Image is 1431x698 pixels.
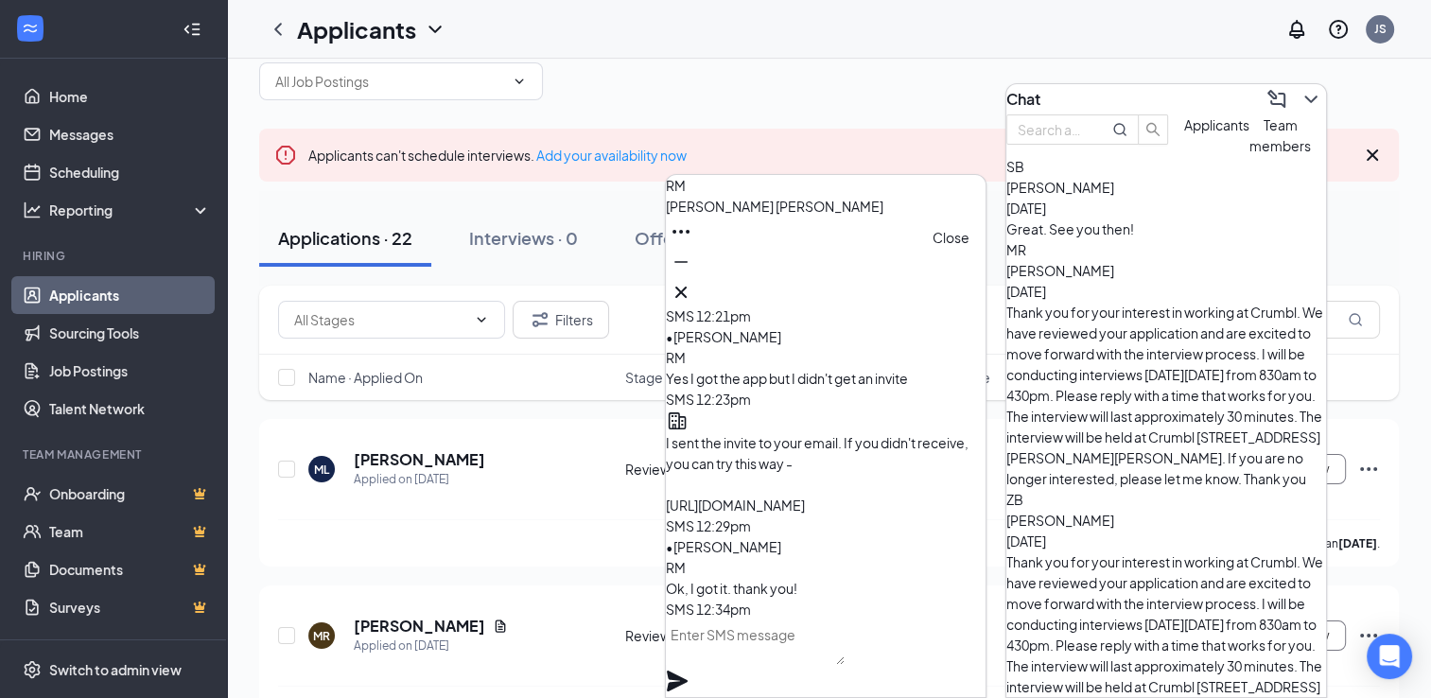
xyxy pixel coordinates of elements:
div: RM [666,347,986,368]
span: Applicants can't schedule interviews. [308,147,687,164]
a: Talent Network [49,390,211,428]
svg: Company [666,410,689,432]
button: ChevronDown [1296,84,1326,114]
div: RM [666,557,986,578]
a: OnboardingCrown [49,475,211,513]
div: Reporting [49,201,212,219]
svg: Notifications [1285,18,1308,41]
input: All Stages [294,309,466,330]
svg: Filter [529,308,551,331]
button: search [1138,114,1168,145]
a: Job Postings [49,352,211,390]
span: [PERSON_NAME] [1006,512,1114,529]
div: ZB [1006,489,1326,510]
button: Ellipses [666,217,696,247]
button: ComposeMessage [1262,84,1292,114]
div: Thank you for your interest in working at Crumbl. We have reviewed your application and are excit... [1006,302,1326,489]
div: ML [314,462,329,478]
span: • [PERSON_NAME] [666,538,781,555]
span: I sent the invite to your email. If you didn't receive, you can try this way - [URL][DOMAIN_NAME] [666,434,969,514]
span: Ok, I got it. thank you! [666,580,797,597]
span: Yes I got the app but I didn't get an invite [666,370,908,387]
span: Stage [625,368,663,387]
a: Applicants [49,276,211,314]
input: All Job Postings [275,71,504,92]
a: Add your availability now [536,147,687,164]
h3: Chat [1006,89,1040,110]
a: Messages [49,115,211,153]
svg: Settings [23,660,42,679]
svg: ChevronDown [424,18,446,41]
span: Name · Applied On [308,368,423,387]
svg: ChevronDown [512,74,527,89]
span: [DATE] [1006,532,1046,550]
h5: [PERSON_NAME] [354,449,485,470]
div: SMS 12:23pm [666,389,986,410]
div: Applications · 22 [278,226,412,250]
div: SMS 12:29pm [666,515,986,536]
button: Minimize [666,247,696,277]
a: DocumentsCrown [49,550,211,588]
div: MR [1006,239,1326,260]
h1: Applicants [297,13,416,45]
svg: Ellipses [1357,624,1380,647]
span: [PERSON_NAME] [1006,262,1114,279]
span: [DATE] [1006,283,1046,300]
svg: MagnifyingGlass [1112,122,1127,137]
div: Open Intercom Messenger [1367,634,1412,679]
svg: Error [274,144,297,166]
div: Switch to admin view [49,660,182,679]
div: Hiring [23,248,207,264]
svg: ChevronDown [474,312,489,327]
div: Great. See you then! [1006,218,1326,239]
span: [PERSON_NAME] [1006,179,1114,196]
svg: Cross [670,281,692,304]
h5: [PERSON_NAME] [354,616,485,637]
svg: ChevronDown [1300,88,1322,111]
svg: Ellipses [1357,458,1380,480]
svg: Minimize [670,251,692,273]
svg: Collapse [183,20,201,39]
b: [DATE] [1338,536,1377,550]
svg: MagnifyingGlass [1348,312,1363,327]
span: • [PERSON_NAME] [666,328,781,345]
div: RM [666,175,986,196]
a: Scheduling [49,153,211,191]
div: Interviews · 0 [469,226,578,250]
svg: QuestionInfo [1327,18,1350,41]
span: search [1139,122,1167,137]
div: JS [1374,21,1387,37]
div: SMS 12:34pm [666,599,986,619]
svg: Analysis [23,201,42,219]
svg: ComposeMessage [1265,88,1288,111]
a: Sourcing Tools [49,314,211,352]
a: SurveysCrown [49,588,211,626]
div: SMS 12:21pm [666,305,986,326]
span: [PERSON_NAME] [PERSON_NAME] [666,198,883,215]
svg: Ellipses [670,220,692,243]
button: Cross [666,277,696,307]
svg: Cross [1361,144,1384,166]
div: Applied on [DATE] [354,470,485,489]
button: Filter Filters [513,301,609,339]
div: Team Management [23,446,207,462]
a: Home [49,78,211,115]
input: Search applicant [1018,119,1086,140]
a: TeamCrown [49,513,211,550]
div: Review Applications [625,626,777,645]
svg: Plane [666,670,689,692]
div: Review Applications [625,460,777,479]
div: SB [1006,156,1326,177]
svg: ChevronLeft [267,18,289,41]
div: Applied on [DATE] [354,637,508,655]
svg: Document [493,619,508,634]
span: Team members [1249,116,1311,154]
div: MR [313,628,330,644]
span: Applicants [1184,116,1249,133]
div: Offers and hires · 131 [635,226,800,250]
svg: WorkstreamLogo [21,19,40,38]
div: Close [933,227,969,248]
span: [DATE] [1006,200,1046,217]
